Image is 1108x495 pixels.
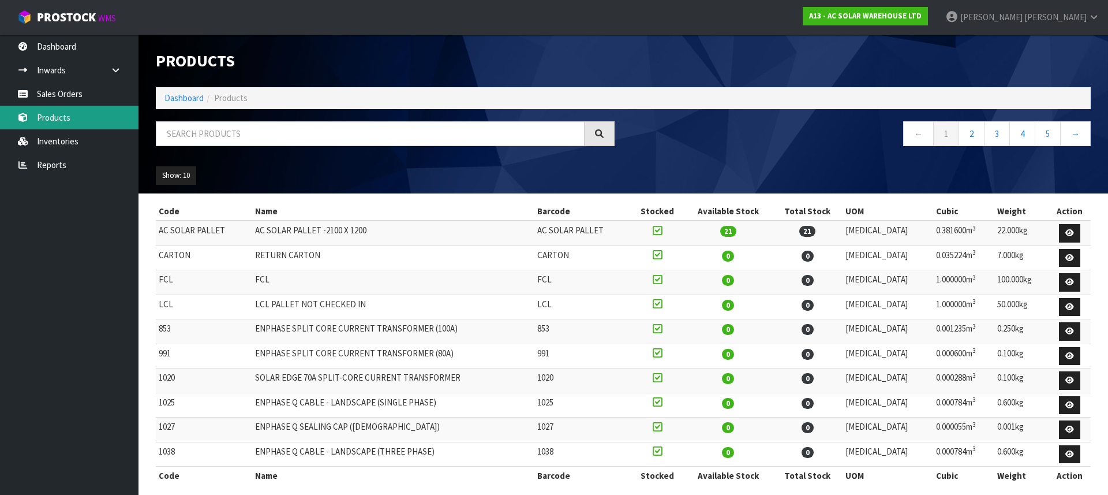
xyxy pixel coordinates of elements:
button: Show: 10 [156,166,196,185]
th: Available Stock [683,202,773,221]
span: 0 [802,398,814,409]
td: 1020 [534,369,631,393]
sup: 3 [972,248,976,256]
span: 0 [802,324,814,335]
td: 991 [156,344,252,369]
span: 0 [722,398,734,409]
span: 0 [722,251,734,262]
span: 21 [799,226,815,237]
th: UOM [843,467,934,485]
span: 0 [802,275,814,286]
span: Products [214,92,248,103]
span: [PERSON_NAME] [960,12,1023,23]
a: 3 [984,121,1010,146]
td: 1.000000m [933,295,994,319]
a: 1 [933,121,959,146]
th: Name [252,202,534,221]
td: 0.000784m [933,442,994,467]
td: [MEDICAL_DATA] [843,369,934,393]
td: 1038 [534,442,631,467]
sup: 3 [972,347,976,355]
td: AC SOLAR PALLET -2100 X 1200 [252,221,534,245]
span: 0 [722,447,734,458]
th: UOM [843,202,934,221]
th: Barcode [534,202,631,221]
td: [MEDICAL_DATA] [843,393,934,418]
td: [MEDICAL_DATA] [843,319,934,344]
td: AC SOLAR PALLET [534,221,631,245]
th: Stocked [631,467,683,485]
td: [MEDICAL_DATA] [843,295,934,319]
span: 0 [802,447,814,458]
td: 0.035224m [933,245,994,270]
a: 2 [959,121,985,146]
td: RETURN CARTON [252,245,534,270]
td: 1020 [156,369,252,393]
td: 7.000kg [994,245,1049,270]
td: 100.000kg [994,270,1049,295]
th: Available Stock [683,467,773,485]
span: 0 [802,373,814,384]
span: 0 [722,349,734,360]
th: Cubic [933,467,994,485]
th: Action [1048,467,1091,485]
a: → [1060,121,1091,146]
td: 1025 [156,393,252,418]
td: ENPHASE Q CABLE - LANDSCAPE (THREE PHASE) [252,442,534,467]
strong: A13 - AC SOLAR WAREHOUSE LTD [809,11,922,21]
th: Cubic [933,202,994,221]
a: Dashboard [164,92,204,103]
th: Total Stock [773,467,842,485]
td: LCL [156,295,252,319]
span: 0 [722,300,734,311]
td: 0.000784m [933,393,994,418]
td: 0.381600m [933,221,994,245]
span: 0 [802,422,814,433]
sup: 3 [972,420,976,429]
input: Search products [156,121,585,146]
span: 0 [802,349,814,360]
img: cube-alt.png [17,10,32,24]
h1: Products [156,52,615,70]
span: 0 [722,373,734,384]
td: 0.000600m [933,344,994,369]
td: ENPHASE Q CABLE - LANDSCAPE (SINGLE PHASE) [252,393,534,418]
td: FCL [252,270,534,295]
td: ENPHASE SPLIT CORE CURRENT TRANSFORMER (100A) [252,319,534,344]
td: [MEDICAL_DATA] [843,221,934,245]
th: Code [156,202,252,221]
small: WMS [98,13,116,24]
td: 0.000288m [933,369,994,393]
td: 991 [534,344,631,369]
td: 0.000055m [933,418,994,442]
td: 853 [156,319,252,344]
td: LCL [534,295,631,319]
a: 4 [1009,121,1035,146]
td: 0.600kg [994,393,1049,418]
td: 853 [534,319,631,344]
td: 0.100kg [994,369,1049,393]
th: Weight [994,467,1049,485]
td: [MEDICAL_DATA] [843,442,934,467]
td: 0.600kg [994,442,1049,467]
span: 0 [722,275,734,286]
sup: 3 [972,396,976,404]
th: Stocked [631,202,683,221]
td: ENPHASE Q SEALING CAP ([DEMOGRAPHIC_DATA]) [252,418,534,442]
td: FCL [156,270,252,295]
sup: 3 [972,445,976,453]
th: Barcode [534,467,631,485]
td: 22.000kg [994,221,1049,245]
sup: 3 [972,371,976,379]
td: 1027 [156,418,252,442]
td: ENPHASE SPLIT CORE CURRENT TRANSFORMER (80A) [252,344,534,369]
td: 0.001kg [994,418,1049,442]
td: 1027 [534,418,631,442]
td: FCL [534,270,631,295]
td: 0.001235m [933,319,994,344]
sup: 3 [972,224,976,232]
td: 1025 [534,393,631,418]
sup: 3 [972,322,976,330]
nav: Page navigation [632,121,1091,150]
td: CARTON [156,245,252,270]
